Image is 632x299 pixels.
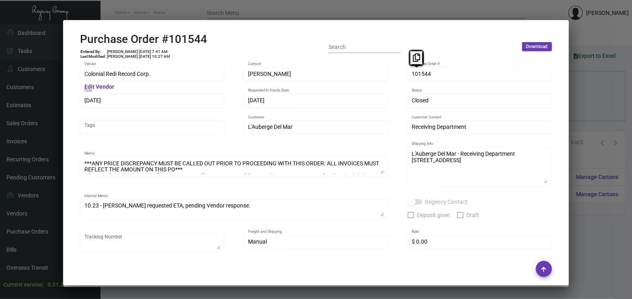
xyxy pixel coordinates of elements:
[425,197,468,207] span: Regency Contact
[107,54,170,59] td: [PERSON_NAME] [DATE] 10:27 AM
[248,238,267,245] span: Manual
[107,49,170,54] td: [PERSON_NAME] [DATE] 7:41 AM
[80,49,107,54] td: Entered By:
[47,281,64,289] div: 0.51.2
[526,43,548,50] span: Download
[413,53,420,62] i: Copy
[80,33,207,46] h2: Purchase Order #101544
[522,42,552,51] button: Download
[412,97,429,104] span: Closed
[417,210,451,220] span: Deposit given
[80,54,107,59] td: Last Modified:
[84,84,114,90] mat-hint: Edit Vendor
[467,210,480,220] span: Draft
[3,281,44,289] div: Current version:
